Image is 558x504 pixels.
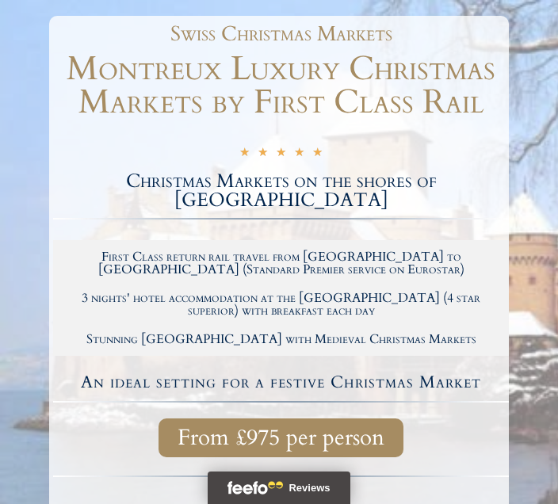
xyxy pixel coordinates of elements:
[178,428,384,448] span: From £975 per person
[63,250,499,276] h2: First Class return rail travel from [GEOGRAPHIC_DATA] to [GEOGRAPHIC_DATA] (Standard Premier serv...
[63,333,499,346] h2: Stunning [GEOGRAPHIC_DATA] with Medieval Christmas Markets
[239,147,250,162] i: ★
[53,172,509,210] h2: Christmas Markets on the shores of [GEOGRAPHIC_DATA]
[239,145,323,162] div: 5/5
[55,374,506,391] h4: An ideal setting for a festive Christmas Market
[63,292,499,317] h2: 3 nights' hotel accommodation at the [GEOGRAPHIC_DATA] (4 star superior) with breakfast each day
[53,52,509,119] h1: Montreux Luxury Christmas Markets by First Class Rail
[258,147,268,162] i: ★
[312,147,323,162] i: ★
[294,147,304,162] i: ★
[61,24,501,44] h1: Swiss Christmas Markets
[276,147,286,162] i: ★
[159,418,403,457] a: From £975 per person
